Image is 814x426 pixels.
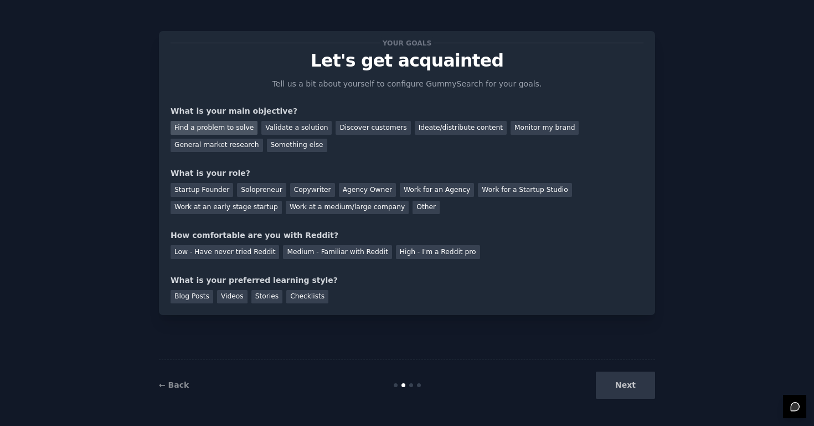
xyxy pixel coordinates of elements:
div: Work at an early stage startup [171,201,282,215]
div: Startup Founder [171,183,233,197]
div: Blog Posts [171,290,213,304]
div: How comfortable are you with Reddit? [171,230,643,241]
span: Your goals [380,37,434,49]
p: Let's get acquainted [171,51,643,70]
div: Stories [251,290,282,304]
div: What is your main objective? [171,105,643,117]
a: ← Back [159,381,189,389]
div: Work at a medium/large company [286,201,409,215]
div: Monitor my brand [511,121,579,135]
div: Medium - Familiar with Reddit [283,245,391,259]
div: Validate a solution [261,121,332,135]
div: Work for a Startup Studio [478,183,571,197]
div: Other [413,201,440,215]
p: Tell us a bit about yourself to configure GummySearch for your goals. [267,78,547,90]
div: General market research [171,139,263,153]
div: What is your preferred learning style? [171,275,643,286]
div: Ideate/distribute content [415,121,507,135]
div: What is your role? [171,168,643,179]
div: Copywriter [290,183,335,197]
div: Work for an Agency [400,183,474,197]
div: Checklists [286,290,328,304]
div: Low - Have never tried Reddit [171,245,279,259]
div: Discover customers [336,121,410,135]
div: Solopreneur [237,183,286,197]
div: Something else [267,139,327,153]
div: Videos [217,290,248,304]
div: Agency Owner [339,183,396,197]
div: Find a problem to solve [171,121,257,135]
div: High - I'm a Reddit pro [396,245,480,259]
